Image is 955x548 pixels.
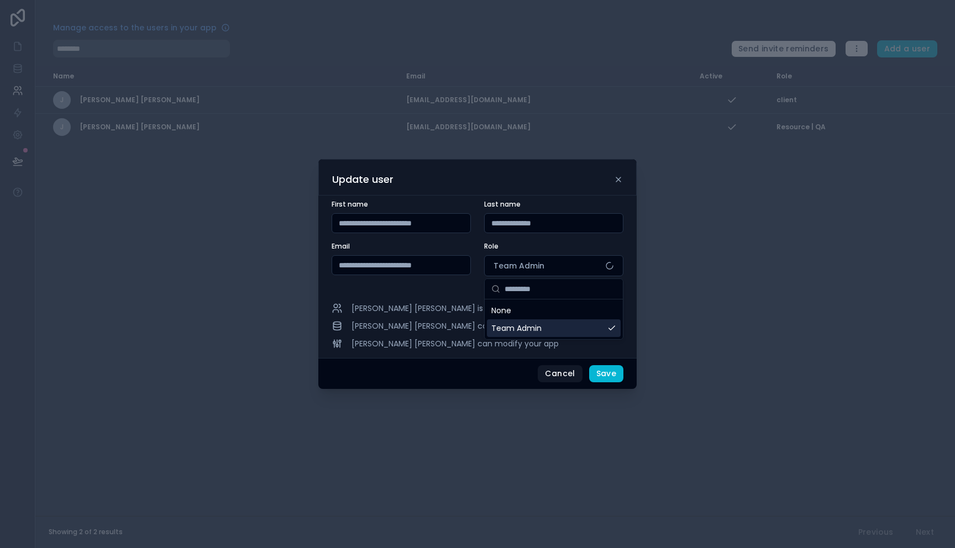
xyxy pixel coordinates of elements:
[538,365,582,383] button: Cancel
[589,365,623,383] button: Save
[332,173,393,186] h3: Update user
[484,255,623,276] button: Select Button
[491,323,542,334] span: Team Admin
[332,241,350,251] span: Email
[494,260,544,271] span: Team Admin
[485,299,623,339] div: Suggestions
[484,241,499,251] span: Role
[351,303,587,314] span: [PERSON_NAME] [PERSON_NAME] is an internal team member
[484,199,521,209] span: Last name
[487,302,621,319] div: None
[351,338,559,349] span: [PERSON_NAME] [PERSON_NAME] can modify your app
[332,199,368,209] span: First name
[351,320,595,331] span: [PERSON_NAME] [PERSON_NAME] can view and manage all data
